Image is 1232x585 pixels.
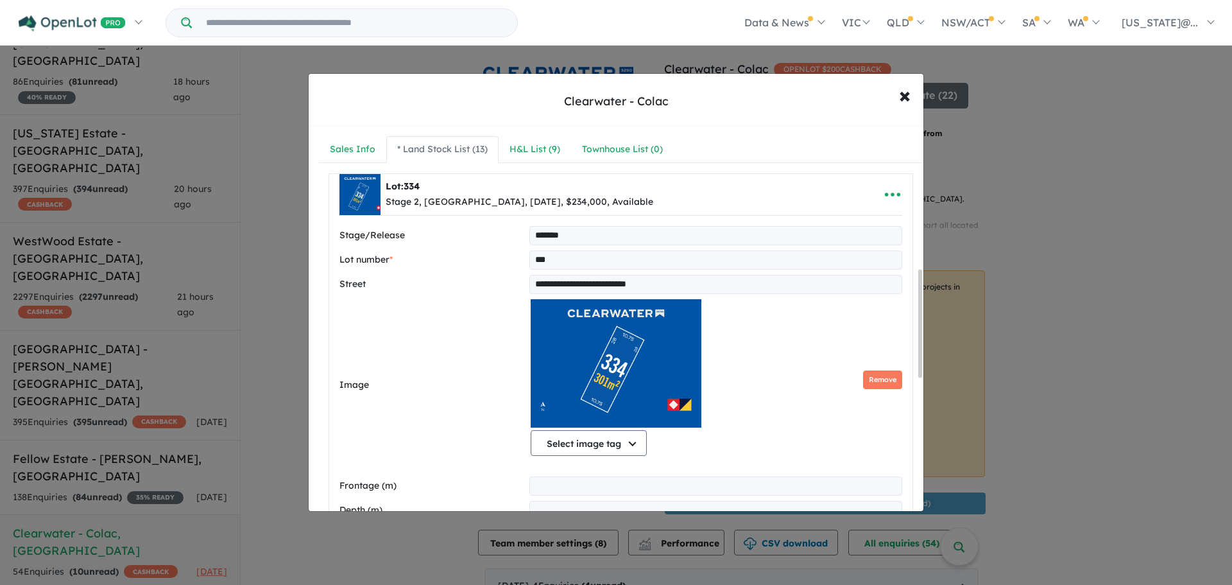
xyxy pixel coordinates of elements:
div: Clearwater - Colac [564,93,669,110]
span: × [899,81,911,109]
label: Frontage (m) [339,478,524,494]
label: Lot number [339,252,524,268]
span: 334 [404,180,420,192]
button: Remove [863,371,902,389]
b: Lot: [386,180,420,192]
label: Image [339,378,526,393]
img: Clearwater%20-%20Colac%20-%20Lot%20334___1754443079.jpg [339,174,381,215]
img: Clearwater - Colac - Lot 334 [531,299,702,428]
button: Select image tag [531,430,647,456]
div: Sales Info [330,142,375,157]
div: Stage 2, [GEOGRAPHIC_DATA], [DATE], $234,000, Available [386,195,653,210]
input: Try estate name, suburb, builder or developer [194,9,515,37]
div: Townhouse List ( 0 ) [582,142,663,157]
label: Street [339,277,524,292]
label: Stage/Release [339,228,524,243]
div: H&L List ( 9 ) [509,142,560,157]
img: Openlot PRO Logo White [19,15,126,31]
label: Depth (m) [339,503,524,518]
div: * Land Stock List ( 13 ) [397,142,488,157]
span: [US_STATE]@... [1122,16,1198,29]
